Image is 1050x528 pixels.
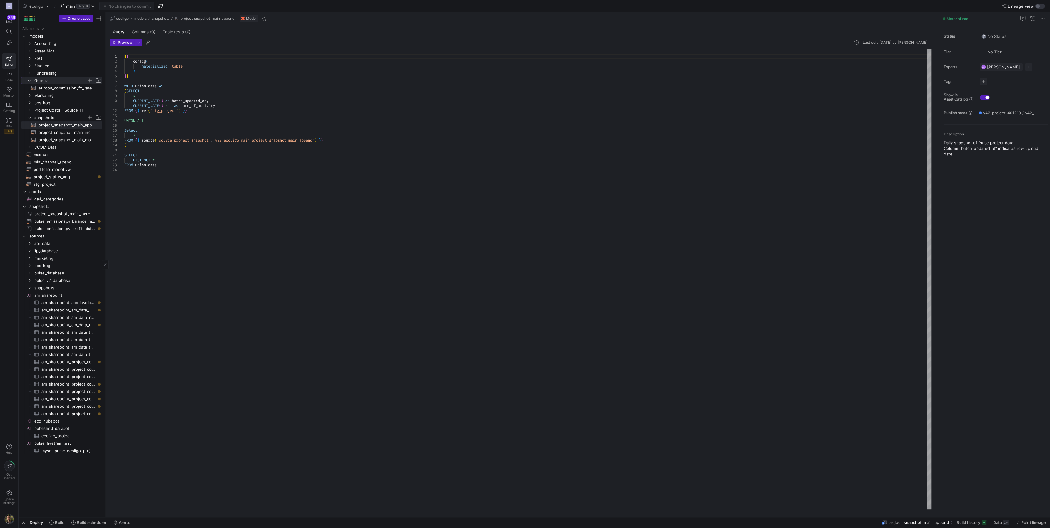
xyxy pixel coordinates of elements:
span: union_data [135,84,157,89]
div: Press SPACE to select this row. [21,32,102,40]
span: snapshots [34,114,87,121]
span: ga4_categories​​​​​​ [34,196,95,203]
span: AS [159,84,163,89]
span: Data [993,520,1002,525]
div: Press SPACE to select this row. [21,284,102,291]
div: Press SPACE to select this row. [21,136,102,143]
span: source [142,138,155,143]
span: (0) [185,30,191,34]
span: , [211,138,213,143]
a: mysql_pulse_ecoligo_project​​​​​​​​​ [21,447,102,454]
span: iip_database [34,247,102,254]
span: Asset Mgt [34,47,102,55]
span: ecoligo [29,4,43,9]
span: Space settings [3,497,15,505]
span: am_sharepoint_project_costs_epra​​​​​​​​​ [41,373,95,380]
button: ecoligo [109,15,130,22]
span: Project Costs - Source TF [34,107,102,114]
div: Press SPACE to select this row. [21,114,102,121]
span: { [127,54,129,59]
span: snapshots [34,284,102,291]
span: 'table' [170,64,185,69]
button: No tierNo Tier [980,48,1003,56]
span: pulse_v2_database [34,277,102,284]
span: am_sharepoint​​​​​​​​ [34,292,102,299]
a: mashup​​​​​​​​​​ [21,151,102,158]
a: published_dataset​​​​​​​​ [21,425,102,432]
div: 11 [110,103,117,108]
span: ) [314,138,317,143]
div: Press SPACE to select this row. [21,62,102,69]
a: eco_hubspot​​​​​​​​ [21,417,102,425]
span: api_data [34,240,102,247]
span: { [135,108,137,113]
span: No Tier [981,49,1002,54]
span: mysql_pulse_ecoligo_project​​​​​​​​​ [41,447,95,454]
a: project_status_agg​​​​​​​​​​ [21,173,102,180]
span: stg_project​​​​​​​​​​ [34,181,95,188]
div: 20 [110,148,117,153]
button: Create asset [59,15,93,22]
a: Editor [2,53,16,69]
span: Finance [34,62,102,69]
div: Press SPACE to select this row. [21,328,102,336]
button: snapshots [150,15,171,22]
span: No Status [981,34,1006,39]
div: Press SPACE to select this row. [21,25,102,32]
a: pulse_fivetran_test​​​​​​​​ [21,439,102,447]
div: 6 [110,79,117,84]
span: Point lineage [1021,520,1046,525]
a: am_sharepoint_project_costs_aar_detail​​​​​​​​​ [21,358,102,365]
span: config [133,59,146,64]
div: Last edit: [DATE] by [PERSON_NAME] [863,40,928,45]
div: Press SPACE to select this row. [21,247,102,254]
div: 5 [110,74,117,79]
span: ( [159,98,161,103]
span: am_sharepoint_am_data_table_tariffs​​​​​​​​​ [41,351,95,358]
a: ga4_categories​​​​​​ [21,195,102,203]
span: { [137,138,139,143]
button: No statusNo Status [980,32,1008,40]
a: Code [2,69,16,84]
span: am_sharepoint_project_costs_omcontracts​​​​​​​​​ [41,388,95,395]
div: 19 [110,143,117,148]
div: Press SPACE to select this row. [21,106,102,114]
button: models [133,15,148,22]
button: maindefault [59,2,97,10]
button: Point lineage [1013,517,1049,528]
div: Press SPACE to select this row. [21,262,102,269]
span: 'stg_project' [150,108,178,113]
div: All assets [22,27,39,31]
a: Monitor [2,84,16,100]
a: am_sharepoint_am_data_table_baseline​​​​​​​​​ [21,328,102,336]
span: europa_commission_fx_rate​​​​​​​​​​ [39,85,95,92]
div: Press SPACE to select this row. [21,343,102,351]
span: { [124,54,127,59]
img: No tier [981,49,986,54]
button: Preview [110,39,135,46]
span: mkt_channel_spend​​​​​​​​​​ [34,159,95,166]
a: project_snapshot_main_incremental​​​​​​​ [21,210,102,217]
div: Press SPACE to select this row. [21,84,102,92]
a: pulse_emissionspv_profit_historical​​​​​​​ [21,225,102,232]
span: models [29,33,102,40]
span: ecoligo [116,16,129,21]
span: am_sharepoint_am_data_table_gef​​​​​​​​​ [41,344,95,351]
span: FROM [124,108,133,113]
button: Getstarted [2,458,16,482]
span: ecoligo_project​​​​​​​​​ [41,432,95,439]
img: No status [981,34,986,39]
span: mashup​​​​​​​​​​ [34,151,95,158]
button: 359 [2,15,16,26]
span: seeds [29,188,102,195]
div: Press SPACE to select this row. [21,195,102,203]
a: am_sharepoint_am_data_table_tariffs​​​​​​​​​ [21,351,102,358]
p: Daily snapshot of Pulse project data. Column “batch_updated_at” indicates row upload date. [944,140,1048,157]
span: SELECT [124,153,137,158]
span: Experts [944,65,975,69]
span: DISTINCT [133,158,150,163]
a: am_sharepoint_am_data_table_gef​​​​​​​​​ [21,343,102,351]
span: ) [161,98,163,103]
span: Table tests [163,30,191,34]
span: Accounting [34,40,102,47]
